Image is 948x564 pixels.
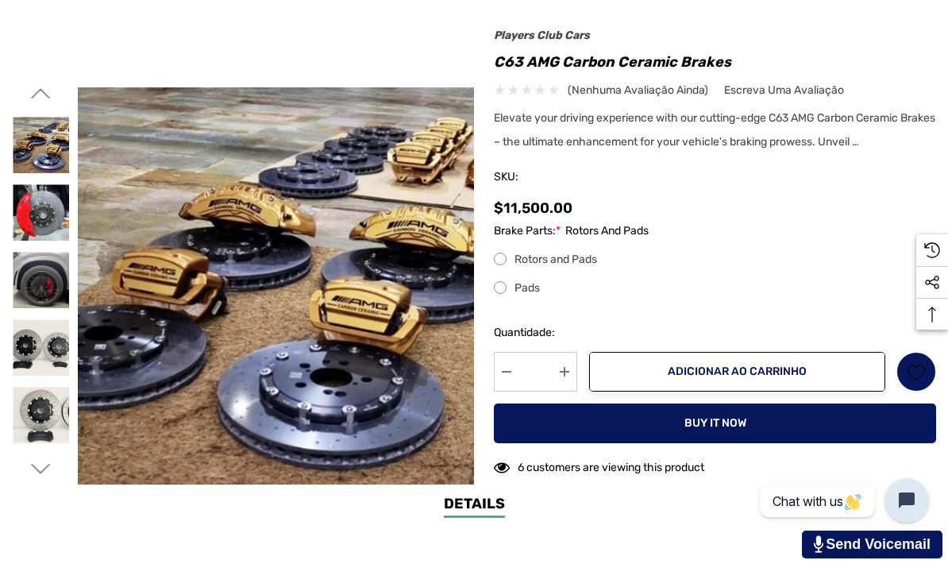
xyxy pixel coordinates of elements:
[494,323,577,342] label: Quantidade:
[31,459,51,479] svg: Ir para o slide 3 de 4
[802,531,942,558] a: Send Voicemail
[494,49,936,75] h1: C63 AMG Carbon Ceramic Brakes
[924,242,940,258] svg: Recently Viewed
[908,363,926,381] svg: Lista de desejos
[444,493,505,518] a: Details
[565,222,649,241] span: Rotors and Pads
[13,117,69,173] img: C63 AMG Carbon Ceramic Brakes
[916,307,948,323] svg: Top
[494,166,573,188] span: SKU:
[724,80,844,100] a: Escreva uma avaliação
[494,453,704,477] div: 6 customers are viewing this product
[896,352,936,392] a: Lista de desejos
[568,80,708,100] span: (nenhuma avaliação ainda)
[814,535,824,553] img: PjwhLS0gR2VuZXJhdG9yOiBHcmF2aXQuaW8gLS0+PHN2ZyB4bWxucz0iaHR0cDovL3d3dy53My5vcmcvMjAwMC9zdmciIHhtb...
[13,252,69,308] img: C63 AMG Carbon Ceramic Brakes
[13,319,69,376] img: C63 AMG Carbon Ceramic Brakes
[494,111,935,149] span: Elevate your driving experience with our cutting-edge C63 AMG Carbon Ceramic Brakes – the ultimat...
[494,279,936,298] label: Pads
[13,184,69,241] img: C63 AMG Carbon Ceramic Brakes
[494,404,936,443] button: Buy it now
[494,29,590,42] a: Players Club Cars
[724,83,844,98] span: Escreva uma avaliação
[13,387,69,443] img: C63 AMG Carbon Ceramic Brakes
[494,222,936,241] label: Brake Parts:
[494,199,572,217] span: $11,500.00
[589,352,885,392] button: Adicionar ao carrinho
[31,83,51,103] svg: Ir para o slide 1 de 4
[494,250,936,269] label: Rotors and Pads
[924,275,940,291] svg: Social Media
